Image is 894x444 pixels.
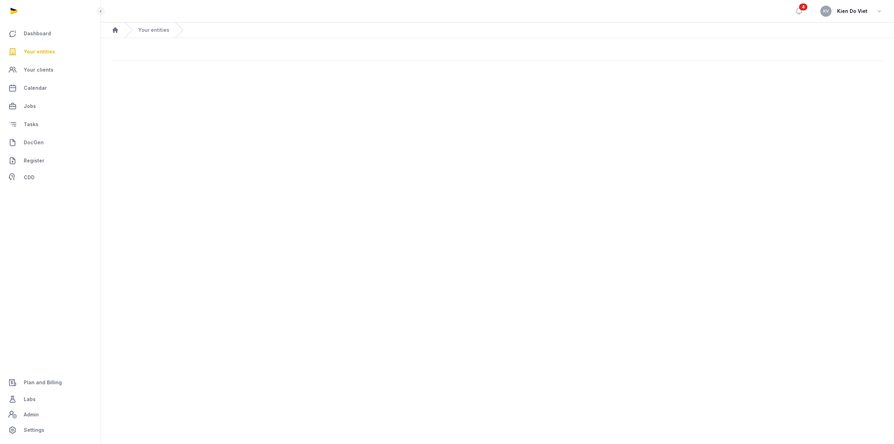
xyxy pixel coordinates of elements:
[24,138,44,147] span: DocGen
[24,173,35,182] span: CDD
[6,422,95,438] a: Settings
[6,25,95,42] a: Dashboard
[823,9,829,13] span: KV
[6,134,95,151] a: DocGen
[101,22,894,38] nav: Breadcrumb
[24,66,53,74] span: Your clients
[820,6,831,17] button: KV
[6,170,95,184] a: CDD
[24,102,36,110] span: Jobs
[24,48,55,56] span: Your entities
[6,98,95,115] a: Jobs
[24,84,47,92] span: Calendar
[24,29,51,38] span: Dashboard
[138,27,169,34] a: Your entities
[24,120,38,129] span: Tasks
[24,426,44,434] span: Settings
[6,116,95,133] a: Tasks
[6,43,95,60] a: Your entities
[24,410,39,419] span: Admin
[24,378,62,387] span: Plan and Billing
[837,7,867,15] span: Kien Do Viet
[799,3,807,10] span: 4
[6,80,95,96] a: Calendar
[6,408,95,422] a: Admin
[6,391,95,408] a: Labs
[24,157,44,165] span: Register
[6,152,95,169] a: Register
[24,395,36,403] span: Labs
[6,374,95,391] a: Plan and Billing
[6,61,95,78] a: Your clients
